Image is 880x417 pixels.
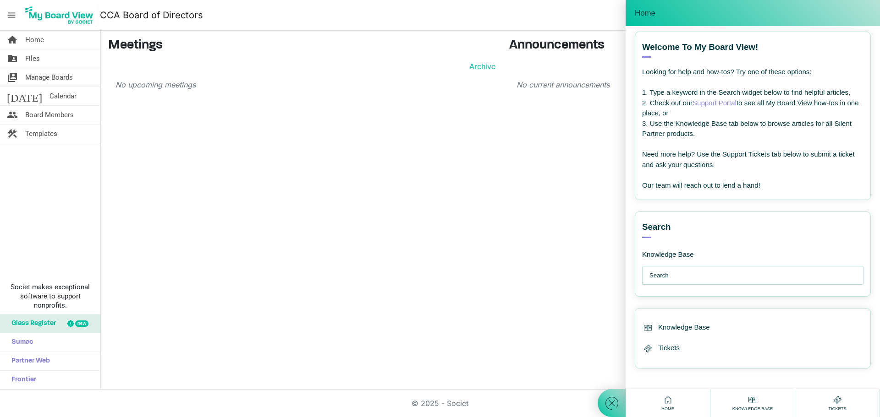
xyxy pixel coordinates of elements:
[642,180,863,191] div: Our team will reach out to lend a hand!
[658,343,680,353] span: Tickets
[659,394,676,412] div: Home
[412,399,468,408] a: © 2025 - Societ
[7,314,56,333] span: Glass Register
[25,31,44,49] span: Home
[642,149,863,170] div: Need more help? Use the Support Tickets tab below to submit a ticket and ask your questions.
[25,49,40,68] span: Files
[25,106,74,124] span: Board Members
[826,394,849,412] div: Tickets
[642,238,770,259] div: Knowledge Base
[7,31,18,49] span: home
[22,4,100,27] a: My Board View Logo
[642,343,863,354] div: Tickets
[75,320,88,327] div: new
[49,87,77,105] span: Calendar
[642,119,863,139] div: 3. Use the Knowledge Base tab below to browse articles for all Silent Partner products.
[7,87,42,105] span: [DATE]
[693,99,737,107] a: Support Portal
[22,4,96,27] img: My Board View Logo
[826,406,849,412] span: Tickets
[7,68,18,87] span: switch_account
[7,49,18,68] span: folder_shared
[4,282,96,310] span: Societ makes exceptional software to support nonprofits.
[7,371,36,389] span: Frontier
[115,79,495,90] p: No upcoming meetings
[7,106,18,124] span: people
[100,6,203,24] a: CCA Board of Directors
[3,6,20,24] span: menu
[25,68,73,87] span: Manage Boards
[642,221,671,233] span: Search
[730,394,775,412] div: Knowledge Base
[649,266,861,285] input: Search
[7,352,50,370] span: Partner Web
[635,9,655,18] span: Home
[642,322,863,334] div: Knowledge Base
[509,38,782,54] h3: Announcements
[642,67,863,77] div: Looking for help and how-tos? Try one of these options:
[659,406,676,412] span: Home
[25,125,57,143] span: Templates
[730,406,775,412] span: Knowledge Base
[466,61,495,72] a: Archive
[642,87,863,98] div: 1. Type a keyword in the Search widget below to find helpful articles,
[517,79,775,90] p: No current announcements
[658,322,710,333] span: Knowledge Base
[7,125,18,143] span: construction
[7,333,33,352] span: Sumac
[642,41,863,58] div: Welcome to My Board View!
[642,98,863,119] div: 2. Check out our to see all My Board View how-tos in one place, or
[108,38,495,54] h3: Meetings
